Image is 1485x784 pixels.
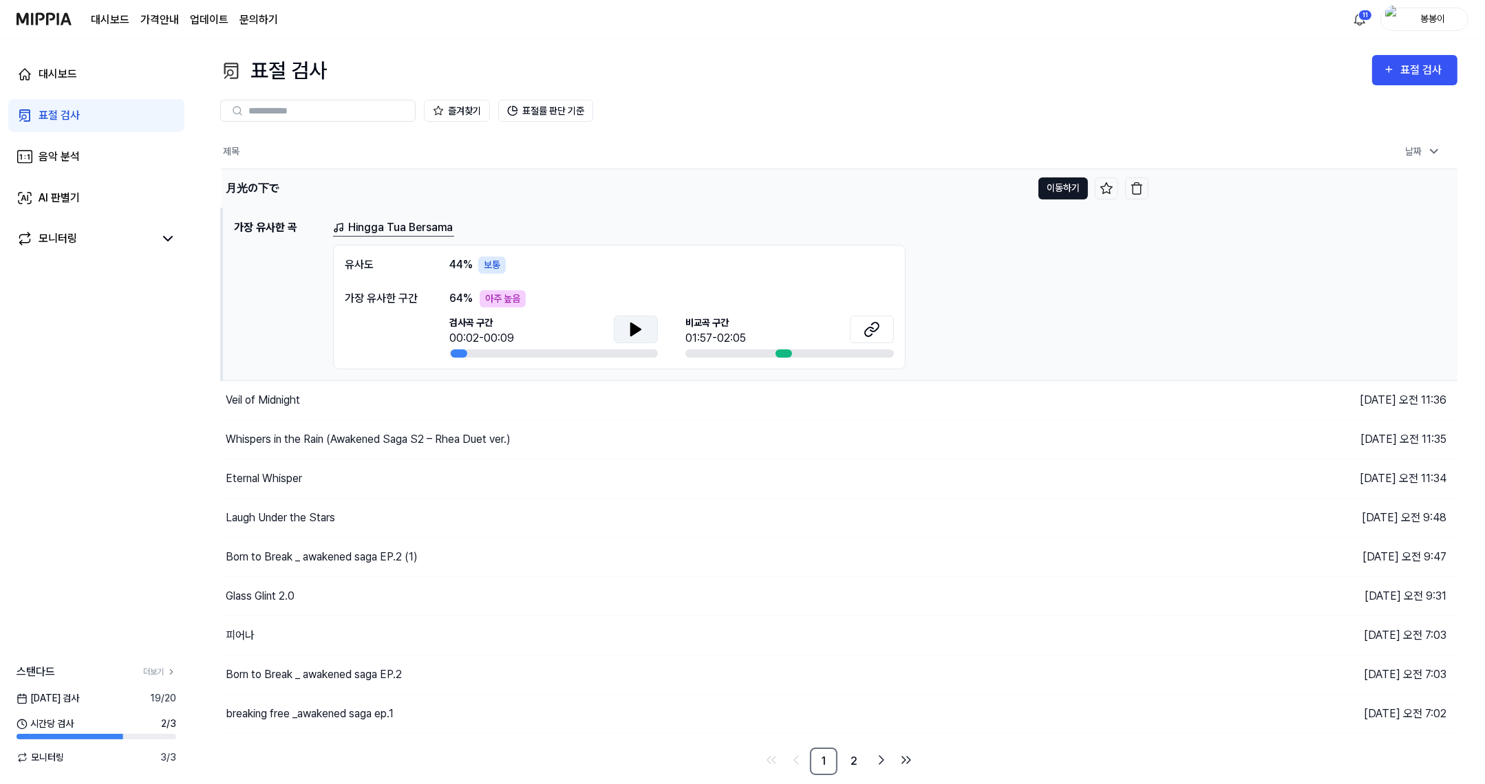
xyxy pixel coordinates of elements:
[685,316,746,330] span: 비교곡 구간
[17,717,74,731] span: 시간당 검사
[1130,182,1144,195] img: delete
[17,230,154,247] a: 모니터링
[840,748,868,775] a: 2
[785,749,807,771] a: Go to previous page
[234,219,322,369] h1: 가장 유사한 곡
[39,190,80,206] div: AI 판별기
[1149,498,1457,537] td: [DATE] 오전 9:48
[226,392,300,409] div: Veil of Midnight
[1406,11,1460,26] div: 봉봉이
[478,257,506,274] div: 보통
[239,12,278,28] a: 문의하기
[8,182,184,215] a: AI 판별기
[1372,55,1457,85] button: 표절 검사
[685,330,746,347] div: 01:57-02:05
[226,510,335,526] div: Laugh Under the Stars
[760,749,782,771] a: Go to first page
[160,750,176,765] span: 3 / 3
[1349,8,1371,30] button: 알림11
[449,290,473,307] span: 64 %
[1385,6,1402,33] img: profile
[226,627,255,644] div: 피어나
[220,55,327,86] div: 표절 검사
[8,140,184,173] a: 음악 분석
[1380,8,1468,31] button: profile봉봉이
[345,290,422,307] div: 가장 유사한 구간
[1038,177,1088,199] button: 이동하기
[17,691,79,706] span: [DATE] 검사
[1352,11,1368,28] img: 알림
[39,66,77,83] div: 대시보드
[91,12,129,28] a: 대시보드
[895,749,917,771] a: Go to last page
[1149,655,1457,694] td: [DATE] 오전 7:03
[498,100,593,122] button: 표절률 판단 기준
[150,691,176,706] span: 19 / 20
[424,100,490,122] button: 즐겨찾기
[39,107,80,124] div: 표절 검사
[333,219,454,237] a: Hingga Tua Bersama
[1149,576,1457,616] td: [DATE] 오전 9:31
[345,257,422,274] div: 유사도
[1149,420,1457,459] td: [DATE] 오전 11:35
[449,316,514,330] span: 검사곡 구간
[226,588,295,605] div: Glass Glint 2.0
[17,750,64,765] span: 모니터링
[1149,168,1457,208] td: [DATE] 오후 8:34
[810,748,837,775] a: 1
[449,330,514,347] div: 00:02-00:09
[140,12,179,28] button: 가격안내
[1358,10,1372,21] div: 11
[190,12,228,28] a: 업데이트
[226,180,279,197] div: 月光の下で
[1149,380,1457,420] td: [DATE] 오전 11:36
[17,664,55,680] span: 스탠다드
[39,149,80,165] div: 음악 분석
[870,749,893,771] a: Go to next page
[449,257,473,273] span: 44 %
[222,135,1149,168] th: 제목
[161,717,176,731] span: 2 / 3
[1149,537,1457,576] td: [DATE] 오전 9:47
[226,431,511,448] div: Whispers in the Rain (Awakened Saga S2 – Rhea Duet ver.)
[226,549,418,565] div: Born to Break _ awakened saga EP.2 (1)
[1400,61,1446,79] div: 표절 검사
[39,230,77,247] div: 모니터링
[226,470,302,487] div: Eternal Whisper
[8,99,184,132] a: 표절 검사
[8,58,184,91] a: 대시보드
[1149,459,1457,498] td: [DATE] 오전 11:34
[143,666,176,678] a: 더보기
[226,666,402,683] div: Born to Break _ awakened saga EP.2
[1149,694,1457,733] td: [DATE] 오전 7:02
[226,706,394,722] div: breaking free _awakened saga ep.1
[1149,616,1457,655] td: [DATE] 오전 7:03
[220,748,1457,775] nav: pagination
[480,290,526,307] div: 아주 높음
[1400,140,1446,163] div: 날짜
